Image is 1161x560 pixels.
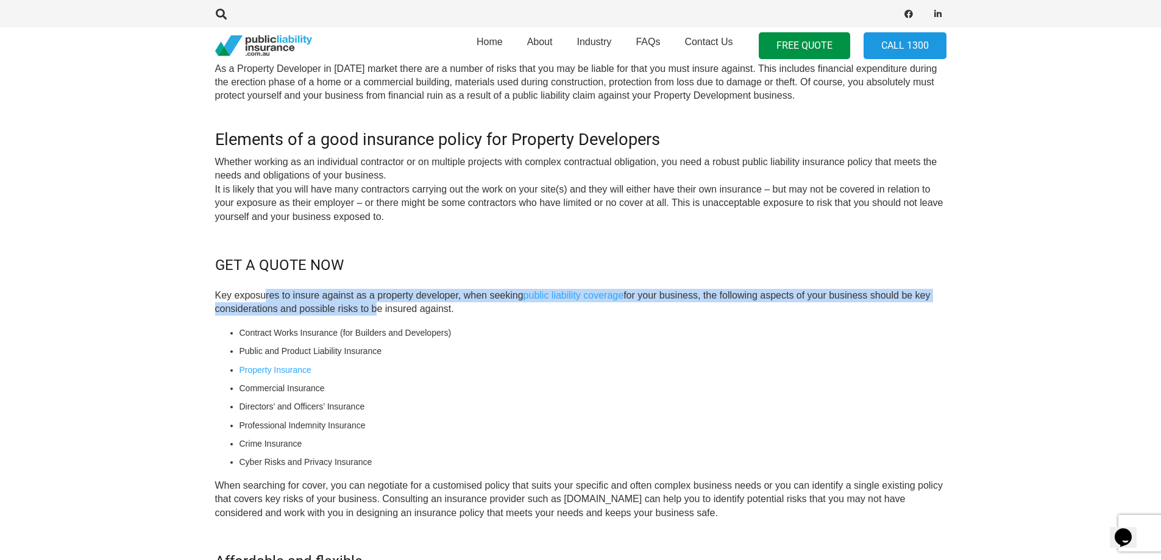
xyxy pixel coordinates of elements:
a: Contact Us [672,24,745,68]
a: Call 1300 [864,32,946,60]
a: Search [210,9,234,19]
li: Crime Insurance [240,437,946,450]
a: Facebook [900,5,917,23]
li: Directors’ and Officers’ Insurance [240,400,946,413]
span: Industry [577,37,611,47]
a: public liability coverage [524,290,624,300]
li: Professional Indemnity Insurance [240,419,946,432]
a: Property Insurance [240,365,311,375]
a: Home [464,24,515,68]
h3: Elements of a good insurance policy for Property Developers [215,115,946,150]
h4: GET A QUOTE NOW [215,242,946,274]
iframe: chat widget [1110,511,1149,548]
li: Commercial Insurance [240,381,946,395]
a: pli_logotransparent [215,35,312,57]
a: FREE QUOTE [759,32,850,60]
a: FAQs [623,24,672,68]
li: Contract Works Insurance (for Builders and Developers) [240,326,946,339]
a: Industry [564,24,623,68]
span: Home [477,37,503,47]
span: FAQs [636,37,660,47]
span: Contact Us [684,37,733,47]
li: Public and Product Liability Insurance [240,344,946,358]
a: About [515,24,565,68]
li: Cyber Risks and Privacy Insurance [240,455,946,469]
a: LinkedIn [929,5,946,23]
p: As a Property Developer in [DATE] market there are a number of risks that you may be liable for t... [215,62,946,103]
p: Key exposures to insure against as a property developer, when seeking for your business, the foll... [215,289,946,316]
p: When searching for cover, you can negotiate for a customised policy that suits your specific and ... [215,479,946,520]
span: About [527,37,553,47]
p: Whether working as an individual contractor or on multiple projects with complex contractual obli... [215,155,946,224]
